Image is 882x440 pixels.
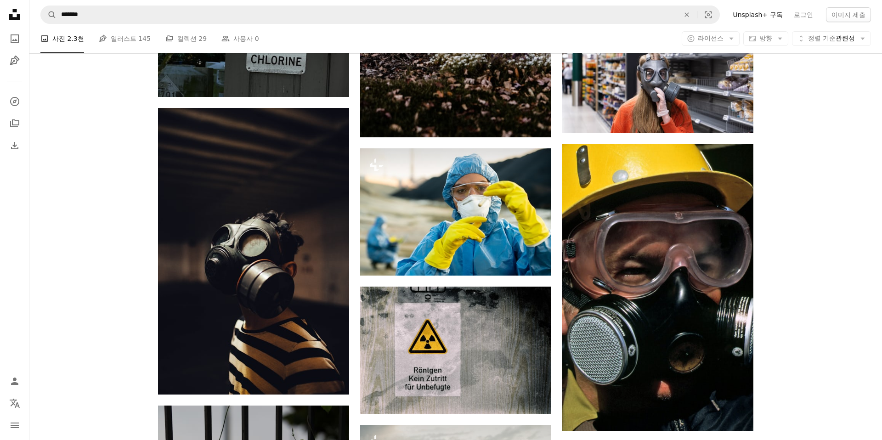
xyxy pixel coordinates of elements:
[562,144,753,431] img: 카메라를 들고 있는 사람의 클로즈업
[6,372,24,390] a: 로그인 / 가입
[99,24,151,53] a: 일러스트 145
[826,7,871,22] button: 이미지 제출
[808,34,836,42] span: 정렬 기준
[6,416,24,434] button: 메뉴
[360,346,551,354] a: 위험 로고
[6,136,24,155] a: 다운로드 내역
[41,6,57,23] button: Unsplash 검색
[743,31,788,46] button: 방향
[792,31,871,46] button: 정렬 기준관련성
[562,283,753,292] a: 카메라를 들고 있는 사람의 클로즈업
[138,34,151,44] span: 145
[727,7,788,22] a: Unsplash+ 구독
[255,34,259,44] span: 0
[6,6,24,26] a: 홈 — Unsplash
[6,51,24,70] a: 일러스트
[360,148,551,276] img: 보호 작업복을 입은 젊은 연구원이 동료와 함께 생태 조사를 하는 동안 플라스크에 담긴 독성 토양 샘플을 얼굴 앞에 들고 있다
[40,6,720,24] form: 사이트 전체에서 이미지 찾기
[788,7,819,22] a: 로그인
[158,247,349,255] a: 그레이스케일 사진의 방독면을 쓴 남자
[198,34,207,44] span: 29
[6,394,24,412] button: 언어
[6,92,24,111] a: 탐색
[562,26,753,133] img: 검은 방독면을 쓴 빨간 긴팔 셔츠를 입은 여자
[158,108,349,395] img: 그레이스케일 사진의 방독면을 쓴 남자
[360,287,551,414] img: 위험 로고
[697,6,719,23] button: 시각적 검색
[6,114,24,133] a: 컬렉션
[682,31,740,46] button: 라이선스
[677,6,697,23] button: 삭제
[6,29,24,48] a: 사진
[698,34,724,42] span: 라이선스
[808,34,855,43] span: 관련성
[360,208,551,216] a: 보호 작업복을 입은 젊은 연구원이 동료와 함께 생태 조사를 하는 동안 플라스크에 담긴 독성 토양 샘플을 얼굴 앞에 들고 있다
[562,75,753,84] a: 검은 방독면을 쓴 빨간 긴팔 셔츠를 입은 여자
[165,24,207,53] a: 컬렉션 29
[221,24,259,53] a: 사용자 0
[759,34,772,42] span: 방향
